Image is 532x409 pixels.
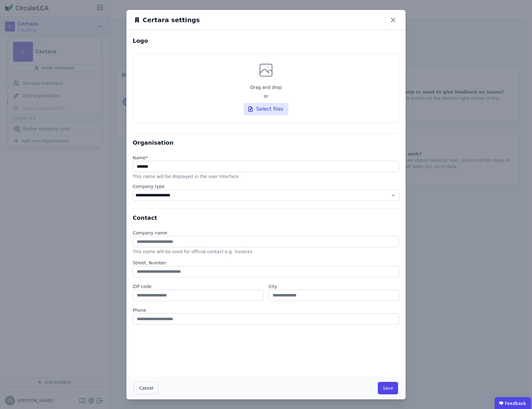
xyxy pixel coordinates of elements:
label: City [268,283,399,290]
span: Drag and drop [250,84,282,90]
button: Cancel [134,382,159,394]
label: Company name [133,230,399,236]
div: Logo [133,36,399,45]
label: audits.requiredField [133,155,399,161]
div: Contact [133,214,399,222]
div: Organisation [133,138,399,147]
span: or [264,93,268,99]
label: Company type [133,183,399,190]
span: This name will be displayed in the user interface [133,174,239,179]
h6: Certara settings [140,15,200,25]
label: Phone [133,307,399,313]
label: ZIP code [133,283,264,290]
div: Select files [244,103,288,115]
button: Save [378,382,398,394]
span: This name will be used for official contact e.g. invoices [133,249,252,254]
label: Street, Number [133,260,399,266]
